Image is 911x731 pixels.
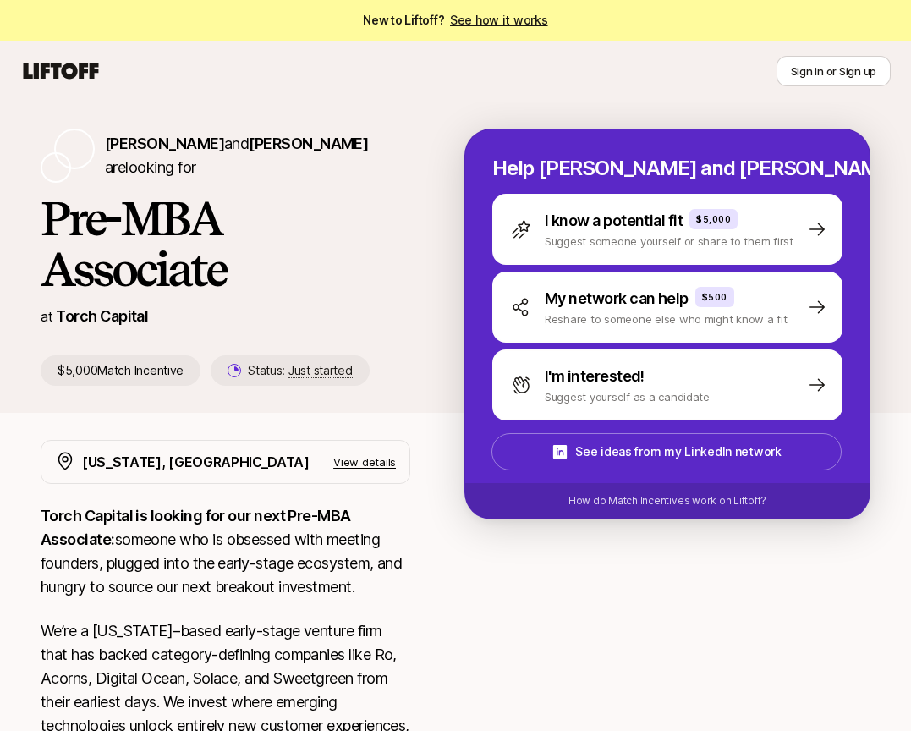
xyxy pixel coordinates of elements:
p: Reshare to someone else who might know a fit [545,311,788,327]
p: My network can help [545,287,689,311]
p: Help [PERSON_NAME] and [PERSON_NAME] hire [492,157,842,180]
span: New to Liftoff? [363,10,547,30]
p: View details [333,453,396,470]
span: and [224,135,368,152]
h1: Pre-MBA Associate [41,193,410,294]
strong: Torch Capital is looking for our next Pre-MBA Associate: [41,507,354,548]
p: are looking for [105,132,410,179]
p: at [41,305,52,327]
p: Status: [248,360,352,381]
p: See ideas from my LinkedIn network [575,442,781,462]
p: $5,000 [696,212,731,226]
span: [PERSON_NAME] [105,135,224,152]
button: See ideas from my LinkedIn network [491,433,842,470]
span: Just started [288,363,353,378]
p: How do Match Incentives work on Liftoff? [568,493,766,508]
button: Sign in or Sign up [777,56,891,86]
p: I'm interested! [545,365,645,388]
p: [US_STATE], [GEOGRAPHIC_DATA] [82,451,310,473]
p: $500 [702,290,727,304]
span: [PERSON_NAME] [249,135,368,152]
p: someone who is obsessed with meeting founders, plugged into the early-stage ecosystem, and hungry... [41,504,410,599]
a: Torch Capital [56,307,148,325]
p: I know a potential fit [545,209,683,233]
p: $5,000 Match Incentive [41,355,200,386]
p: Suggest yourself as a candidate [545,388,710,405]
a: See how it works [450,13,548,27]
p: Suggest someone yourself or share to them first [545,233,793,250]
